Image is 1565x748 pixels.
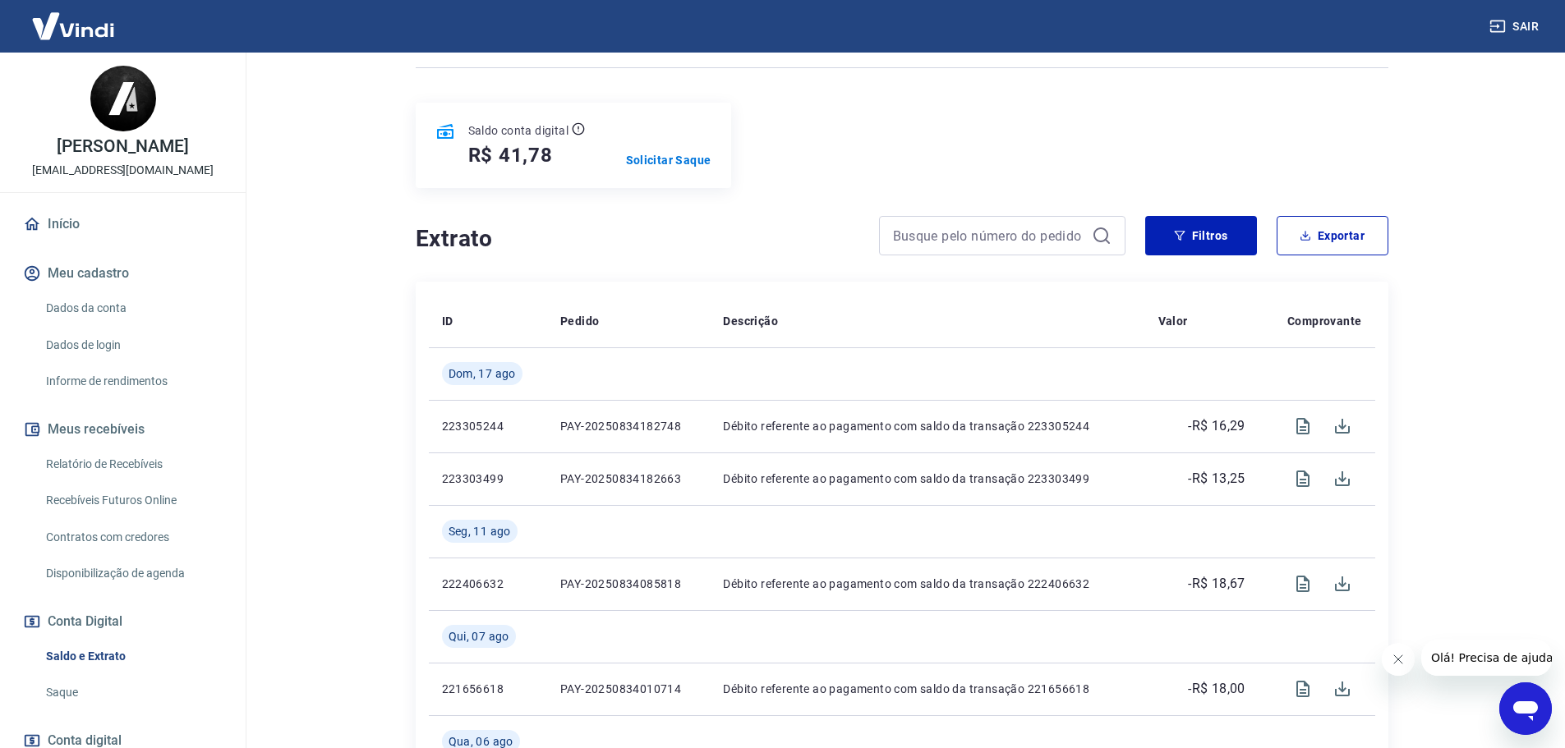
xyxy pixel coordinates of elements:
p: Débito referente ao pagamento com saldo da transação 221656618 [723,681,1131,697]
input: Busque pelo número do pedido [893,223,1085,248]
p: [PERSON_NAME] [57,138,188,155]
span: Visualizar [1283,669,1323,709]
span: Dom, 17 ago [449,365,516,382]
p: Valor [1158,313,1188,329]
a: Dados de login [39,328,226,362]
p: Pedido [560,313,599,329]
a: Relatório de Recebíveis [39,447,226,481]
span: Seg, 11 ago [449,523,511,539]
a: Disponibilização de agenda [39,557,226,590]
iframe: Botão para abrir a janela de mensagens [1499,682,1552,735]
p: -R$ 18,67 [1188,574,1245,594]
p: 223305244 [442,418,534,434]
span: Download [1323,406,1362,446]
a: Solicitar Saque [626,152,711,168]
p: Débito referente ao pagamento com saldo da transação 223303499 [723,470,1131,487]
h4: Extrato [416,223,859,255]
a: Recebíveis Futuros Online [39,484,226,517]
span: Olá! Precisa de ajuda? [10,11,138,25]
span: Visualizar [1283,564,1323,603]
p: Débito referente ao pagamento com saldo da transação 223305244 [723,418,1131,434]
span: Qui, 07 ago [449,628,509,645]
span: Visualizar [1283,459,1323,498]
span: Download [1323,564,1362,603]
p: 221656618 [442,681,534,697]
span: Download [1323,459,1362,498]
button: Conta Digital [20,603,226,640]
img: 0af9b4ab-cfd0-47ef-bea2-eea4aaa07f8d.jpeg [90,66,156,131]
p: Saldo conta digital [468,122,569,139]
a: Dados da conta [39,291,226,325]
p: PAY-20250834182663 [560,470,697,487]
p: ID [442,313,453,329]
button: Meu cadastro [20,255,226,291]
iframe: Fechar mensagem [1382,643,1415,676]
button: Meus recebíveis [20,411,226,447]
p: -R$ 16,29 [1188,416,1245,436]
p: Descrição [723,313,778,329]
p: PAY-20250834010714 [560,681,697,697]
a: Início [20,206,226,242]
button: Exportar [1277,216,1388,255]
p: -R$ 18,00 [1188,679,1245,699]
p: -R$ 13,25 [1188,469,1245,489]
a: Contratos com credores [39,521,226,554]
iframe: Mensagem da empresa [1421,640,1552,676]
p: Débito referente ao pagamento com saldo da transação 222406632 [723,576,1131,592]
p: PAY-20250834085818 [560,576,697,592]
a: Saldo e Extrato [39,640,226,673]
button: Sair [1486,11,1545,42]
span: Download [1323,669,1362,709]
a: Saque [39,676,226,709]
img: Vindi [20,1,127,51]
p: PAY-20250834182748 [560,418,697,434]
h5: R$ 41,78 [468,142,553,168]
span: Visualizar [1283,406,1323,446]
button: Filtros [1145,216,1257,255]
a: Informe de rendimentos [39,365,226,398]
p: 222406632 [442,576,534,592]
p: 223303499 [442,470,534,487]
p: Comprovante [1287,313,1361,329]
p: [EMAIL_ADDRESS][DOMAIN_NAME] [32,162,214,179]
